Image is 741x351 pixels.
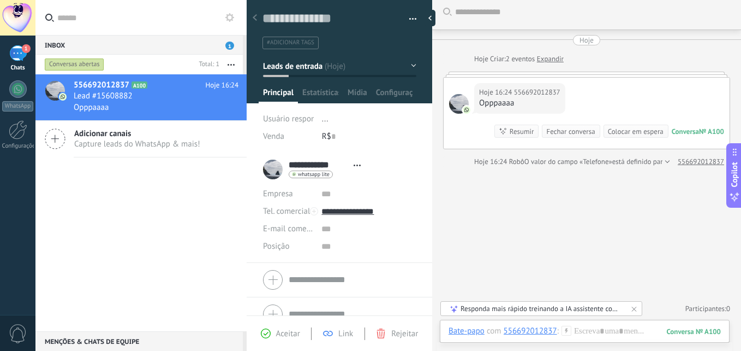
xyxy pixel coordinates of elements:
[206,80,238,91] span: Hoje 16:24
[479,98,560,109] div: Opppaaaa
[74,139,200,149] span: Capture leads do WhatsApp & mais!
[667,327,721,336] div: 100
[263,185,313,203] div: Empresa
[2,65,34,72] div: Chats
[35,35,243,55] div: Inbox
[474,54,564,65] div: Criar:
[672,127,699,136] div: Conversa
[425,10,435,26] div: ocultar
[263,110,314,128] div: Usuário responsável
[546,126,595,137] div: Fechar conversa
[45,58,104,71] div: Conversas abertas
[348,87,367,103] span: Mídia
[474,156,509,167] div: Hoje 16:24
[74,91,133,102] span: Lead #15608882
[322,128,416,145] div: R$
[479,87,514,98] div: Hoje 16:24
[263,224,321,234] span: E-mail comercial
[225,42,234,50] span: 1
[557,326,559,337] span: :
[726,304,730,313] span: 0
[298,172,330,177] span: whatsapp lite
[449,94,469,114] span: 556692012837
[514,87,560,98] span: 556692012837
[263,114,333,124] span: Usuário responsável
[391,329,418,339] span: Rejeitar
[510,126,534,137] div: Resumir
[267,39,314,46] span: #adicionar tags
[461,304,623,313] div: Responda mais rápido treinando a IA assistente com sua fonte de dados
[263,203,310,220] button: Tel. comercial
[74,102,109,113] span: Opppaaaa
[263,242,289,250] span: Posição
[35,331,243,351] div: Menções & Chats de equipe
[678,156,724,167] a: 556692012837
[537,54,564,65] a: Expandir
[74,128,200,139] span: Adicionar canais
[276,329,300,339] span: Aceitar
[263,220,313,238] button: E-mail comercial
[263,238,313,255] div: Posição
[2,143,34,150] div: Configurações
[338,329,353,339] span: Link
[699,127,724,136] div: № A100
[579,35,594,45] div: Hoje
[132,81,147,89] span: A100
[729,162,740,188] span: Copilot
[302,87,339,103] span: Estatísticas
[74,80,129,91] span: 556692012837
[195,59,219,70] div: Total: 1
[59,93,67,101] img: icon
[509,157,524,166] span: Robô
[524,156,612,167] span: O valor do campo «Telefone»
[463,106,470,114] img: com.amocrm.amocrmwa.svg
[263,206,310,217] span: Tel. comercial
[612,156,732,167] span: está definido para «[PHONE_NUMBER]»
[685,304,730,313] a: Participantes:0
[608,126,664,137] div: Colocar em espera
[2,101,33,112] div: WhatsApp
[263,128,314,145] div: Venda
[474,54,490,65] div: Hoje
[263,131,284,142] span: Venda
[219,55,243,74] button: Mais
[35,74,247,120] a: avataricon556692012837A100Hoje 16:24Lead #15608882Opppaaaa
[504,326,557,336] div: 556692012837
[263,87,294,103] span: Principal
[487,326,501,337] span: com
[322,114,328,124] span: ...
[376,87,413,103] span: Configurações
[506,54,535,65] span: 2 eventos
[22,44,31,53] span: 1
